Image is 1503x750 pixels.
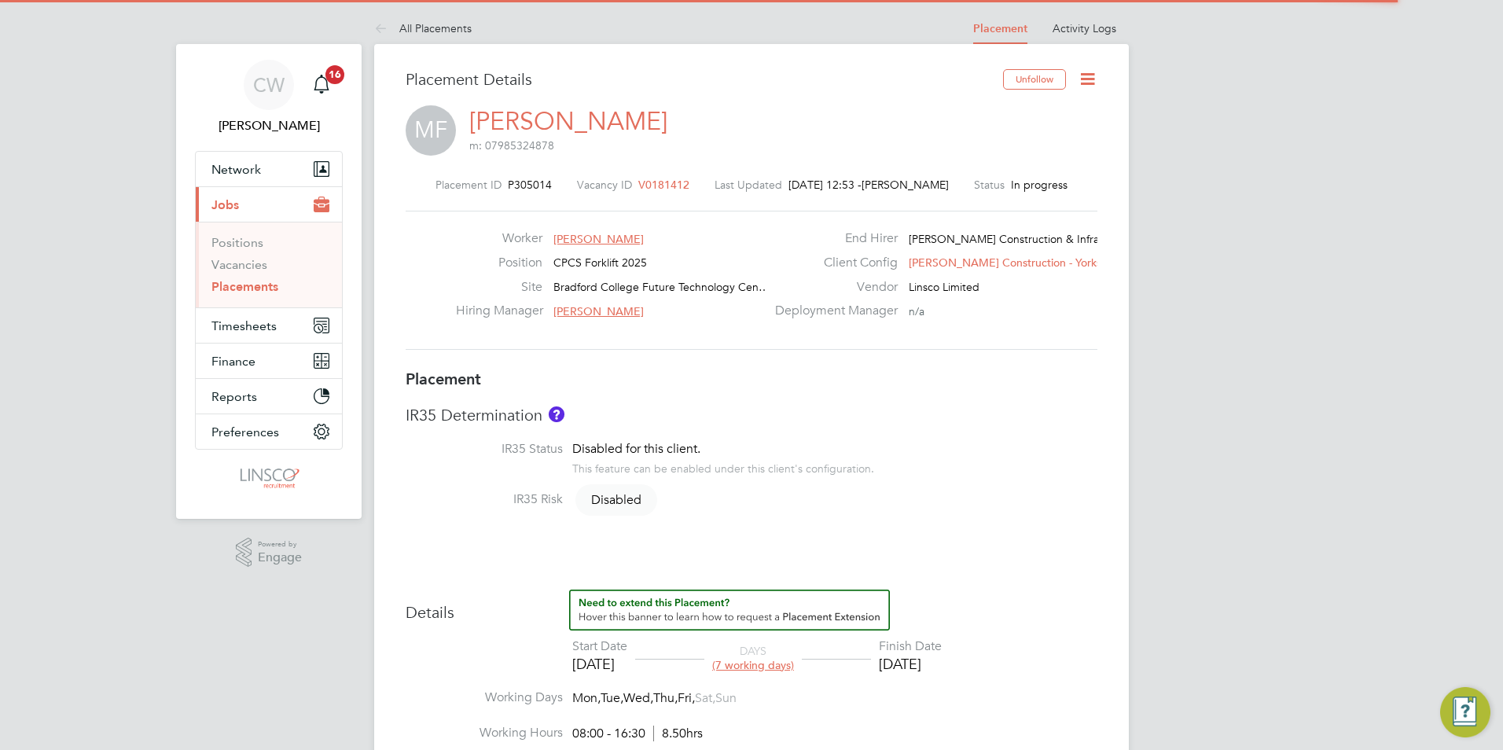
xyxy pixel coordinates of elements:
label: End Hirer [766,230,898,247]
span: [PERSON_NAME] [862,178,949,192]
label: Working Hours [406,725,563,741]
button: About IR35 [549,406,564,422]
b: Placement [406,369,481,388]
span: Linsco Limited [909,280,979,294]
a: Go to home page [195,465,343,491]
span: [PERSON_NAME] [553,232,644,246]
label: Worker [456,230,542,247]
span: (7 working days) [712,658,794,672]
span: [PERSON_NAME] Construction - Yorksh… [909,256,1119,270]
label: Deployment Manager [766,303,898,319]
span: [PERSON_NAME] [553,304,644,318]
button: Engage Resource Center [1440,687,1490,737]
label: Placement ID [435,178,502,192]
div: 08:00 - 16:30 [572,726,703,742]
a: Positions [211,235,263,250]
button: Reports [196,379,342,414]
span: [PERSON_NAME] Construction & Infrast… [909,232,1119,246]
span: CW [253,75,285,95]
span: Timesheets [211,318,277,333]
span: Finance [211,354,255,369]
span: Reports [211,389,257,404]
div: [DATE] [572,655,627,673]
span: Sat, [695,690,715,706]
span: Disabled for this client. [572,441,700,457]
label: Position [456,255,542,271]
span: Mon, [572,690,601,706]
div: Jobs [196,222,342,307]
span: Bradford College Future Technology Cen… [553,280,770,294]
a: All Placements [374,21,472,35]
span: [DATE] 12:53 - [788,178,862,192]
label: Vacancy ID [577,178,632,192]
button: Timesheets [196,308,342,343]
span: Thu, [653,690,678,706]
div: Start Date [572,638,627,655]
span: Powered by [258,538,302,551]
span: Tue, [601,690,623,706]
img: linsco-logo-retina.png [236,465,301,491]
span: Network [211,162,261,177]
a: Placements [211,279,278,294]
button: How to extend a Placement? [569,590,890,631]
div: Finish Date [879,638,942,655]
button: Preferences [196,414,342,449]
h3: Placement Details [406,69,991,90]
label: IR35 Risk [406,491,563,508]
a: CW[PERSON_NAME] [195,60,343,135]
span: Wed, [623,690,653,706]
span: CPCS Forklift 2025 [553,256,647,270]
span: 16 [325,65,344,84]
label: Vendor [766,279,898,296]
span: Chloe Whittall [195,116,343,135]
label: Last Updated [715,178,782,192]
label: Site [456,279,542,296]
button: Finance [196,344,342,378]
span: Preferences [211,425,279,439]
label: Client Config [766,255,898,271]
span: m: 07985324878 [469,138,554,153]
nav: Main navigation [176,44,362,519]
span: n/a [909,304,924,318]
a: Placement [973,22,1027,35]
button: Network [196,152,342,186]
div: [DATE] [879,655,942,673]
a: [PERSON_NAME] [469,106,667,137]
button: Unfollow [1003,69,1066,90]
a: Powered byEngage [236,538,303,568]
h3: IR35 Determination [406,405,1097,425]
span: In progress [1011,178,1068,192]
span: Sun [715,690,737,706]
span: Jobs [211,197,239,212]
a: Activity Logs [1053,21,1116,35]
div: DAYS [704,644,802,672]
span: V0181412 [638,178,689,192]
span: Engage [258,551,302,564]
span: Fri, [678,690,695,706]
button: Jobs [196,187,342,222]
span: 8.50hrs [653,726,703,741]
a: Vacancies [211,257,267,272]
label: Hiring Manager [456,303,542,319]
span: MF [406,105,456,156]
a: 16 [306,60,337,110]
label: IR35 Status [406,441,563,458]
span: Disabled [575,484,657,516]
label: Status [974,178,1005,192]
h3: Details [406,590,1097,623]
span: P305014 [508,178,552,192]
div: This feature can be enabled under this client's configuration. [572,458,874,476]
label: Working Days [406,689,563,706]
